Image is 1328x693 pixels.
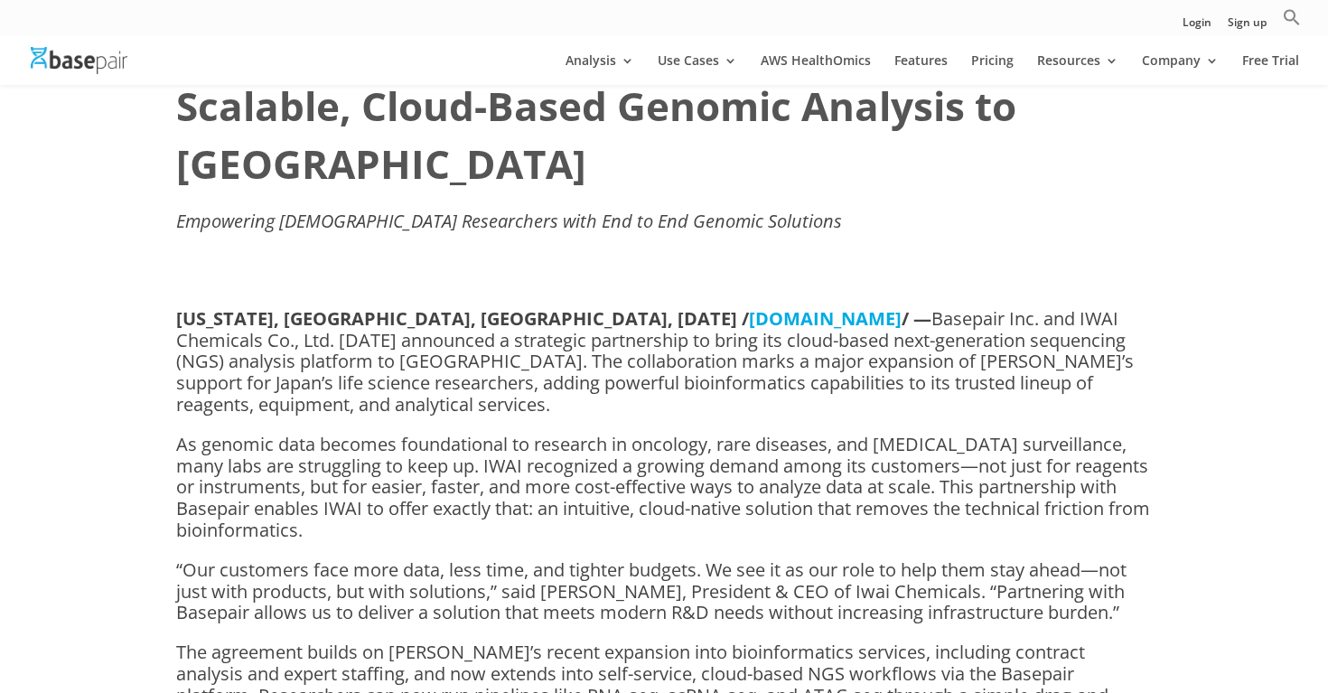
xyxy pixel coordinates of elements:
[176,20,1152,201] h1: Basepair Partners with IWAI Chemicals to Bring Scalable, Cloud-Based Genomic Analysis to [GEOGRAP...
[1037,54,1118,85] a: Resources
[176,306,749,331] span: [US_STATE], [GEOGRAPHIC_DATA], [GEOGRAPHIC_DATA], [DATE] /
[971,54,1014,85] a: Pricing
[1242,54,1299,85] a: Free Trial
[31,47,127,73] img: Basepair
[1283,8,1301,36] a: Search Icon Link
[894,54,948,85] a: Features
[749,306,902,331] a: [DOMAIN_NAME]
[981,563,1306,671] iframe: Drift Widget Chat Controller
[176,557,1127,625] span: “Our customers face more data, less time, and tighter budgets. We see it as our role to help them...
[1228,17,1267,36] a: Sign up
[176,432,1150,542] span: As genomic data becomes foundational to research in oncology, rare diseases, and [MEDICAL_DATA] s...
[1283,8,1301,26] svg: Search
[176,209,842,233] i: Empowering [DEMOGRAPHIC_DATA] Researchers with End to End Genomic Solutions
[902,306,931,331] span: / —
[658,54,737,85] a: Use Cases
[566,54,634,85] a: Analysis
[761,54,871,85] a: AWS HealthOmics
[176,308,1152,434] p: Basepair Inc. and IWAI Chemicals Co., Ltd. [DATE] announced a strategic partnership to bring its ...
[1142,54,1219,85] a: Company
[1183,17,1211,36] a: Login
